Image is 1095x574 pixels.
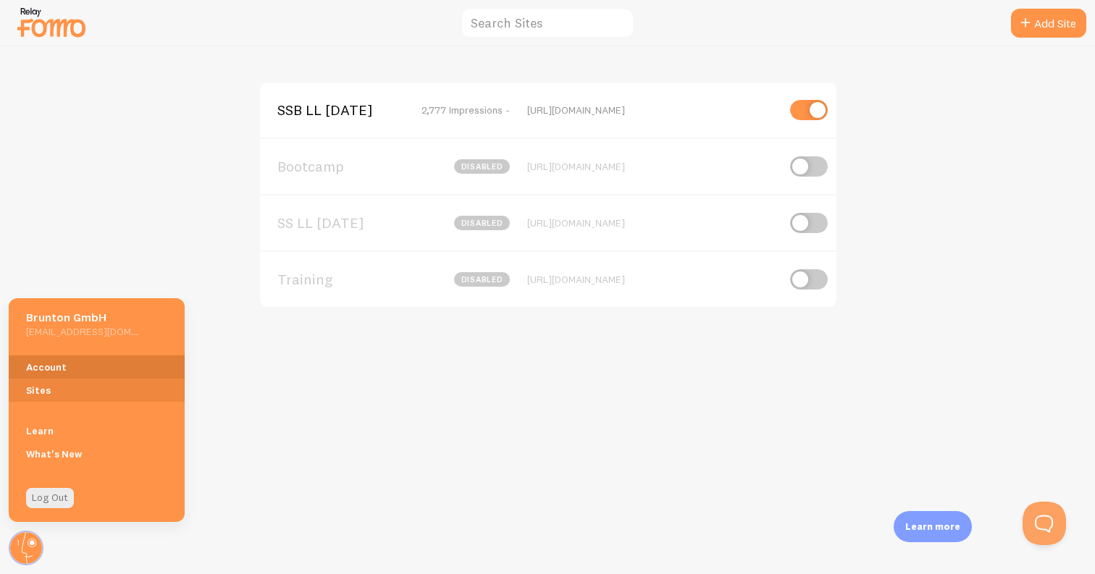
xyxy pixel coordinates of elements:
span: disabled [454,216,510,230]
h5: [EMAIL_ADDRESS][DOMAIN_NAME] [26,325,138,338]
div: [URL][DOMAIN_NAME] [527,273,777,286]
a: Account [9,355,185,379]
span: 2,777 Impressions - [421,104,510,117]
span: SS LL [DATE] [277,216,394,229]
span: SSB LL [DATE] [277,104,394,117]
span: Training [277,273,394,286]
div: [URL][DOMAIN_NAME] [527,104,777,117]
div: Learn more [894,511,972,542]
a: What's New [9,442,185,465]
span: Bootcamp [277,160,394,173]
h5: Brunton GmbH [26,310,138,325]
div: [URL][DOMAIN_NAME] [527,216,777,229]
span: disabled [454,159,510,174]
a: Learn [9,419,185,442]
a: Sites [9,379,185,402]
div: [URL][DOMAIN_NAME] [527,160,777,173]
iframe: Help Scout Beacon - Open [1023,502,1066,545]
a: Log Out [26,488,74,508]
img: fomo-relay-logo-orange.svg [15,4,88,41]
span: disabled [454,272,510,287]
p: Learn more [905,520,960,533]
